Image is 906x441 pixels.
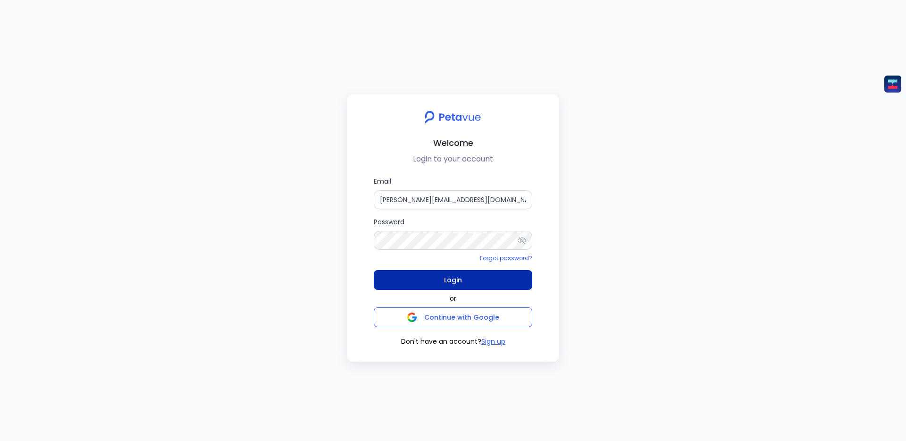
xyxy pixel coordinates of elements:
[374,176,532,209] label: Email
[374,307,532,327] button: Continue with Google
[481,337,505,347] button: Sign up
[444,273,462,287] span: Login
[355,153,551,165] p: Login to your account
[450,294,456,304] span: or
[424,313,499,322] span: Continue with Google
[401,337,481,347] span: Don't have an account?
[374,217,532,250] label: Password
[374,190,532,209] input: Email
[419,106,487,128] img: petavue logo
[480,254,532,262] a: Forgot password?
[355,136,551,150] h2: Welcome
[374,231,532,250] input: Password
[374,270,532,290] button: Login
